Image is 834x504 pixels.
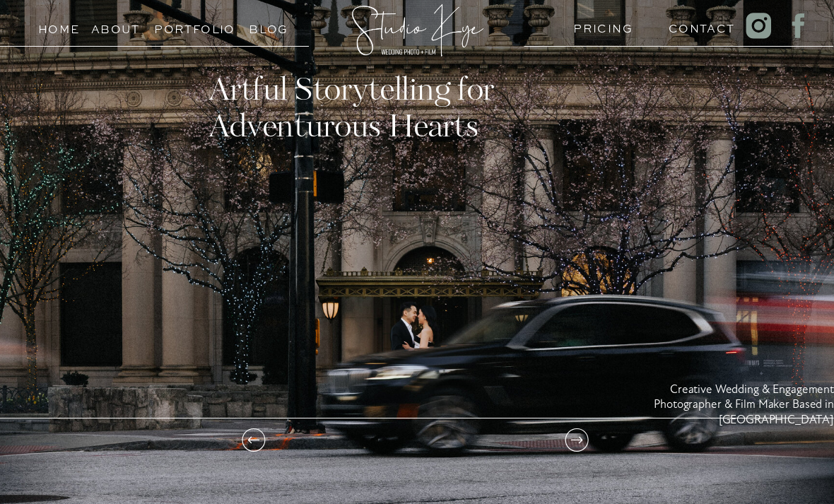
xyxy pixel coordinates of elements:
a: Contact [669,19,722,33]
a: PRICING [573,19,627,33]
p: Creative Wedding & Engagement Photographer & Film Maker Based in [GEOGRAPHIC_DATA] [562,382,834,469]
a: About [91,20,140,33]
a: Home [32,20,86,33]
h1: Artful Storytelling for Adventurous Hearts [208,74,601,141]
a: Portfolio [154,20,217,33]
a: Blog [237,20,300,33]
